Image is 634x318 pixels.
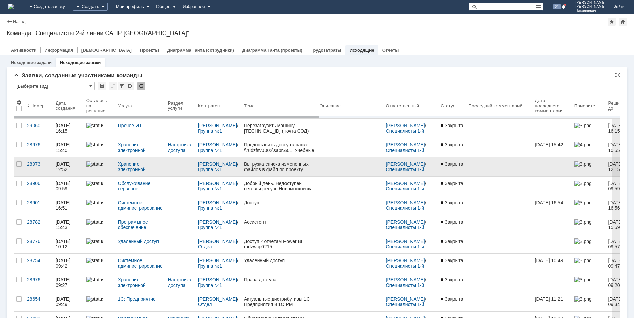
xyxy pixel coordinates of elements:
a: Закрыта [438,177,466,196]
a: [DATE] 15:43 [53,215,84,234]
a: Специалисты 1-й линии [GEOGRAPHIC_DATA] [386,225,436,241]
div: Обновлять список [137,82,145,90]
div: Контрагент [198,103,222,108]
div: [DATE] 15:40 [56,142,72,153]
a: [DATE] 15:42 [532,138,572,157]
a: [DATE] 09:59 [605,177,627,196]
div: Актуальные дистрибутивы 1С Предприятия и 1С PM [244,296,314,307]
div: 28906 [27,181,50,186]
a: 3.png [572,119,606,138]
a: [PERSON_NAME] [198,181,237,186]
a: 28754 [24,254,53,273]
a: Настройка доступа [168,277,193,288]
div: [DATE] 10:12 [56,238,72,249]
a: [PERSON_NAME] [386,142,425,147]
a: Специалисты 1-й линии [GEOGRAPHIC_DATA] [386,128,436,144]
a: Программное обеспечение [118,219,149,230]
span: Закрыта [441,258,463,263]
div: Услуга [118,103,132,108]
a: [PERSON_NAME] [198,142,237,147]
a: Обслуживание серверов [118,181,152,191]
a: Доступ к отчётам Power BI rudzwcp0215 [241,234,317,253]
div: Создать [73,3,108,11]
a: [DATE] 12:52 [53,157,84,176]
span: [DATE] 10:55 [608,142,624,153]
a: Выгрузка списка измененных файлов в файл по проекту Гродно_33769 [241,157,317,176]
a: Специалисты 1-й линии [GEOGRAPHIC_DATA] [386,282,436,299]
span: 21 [553,4,561,9]
a: 28973 [24,157,53,176]
a: 3.png [572,177,606,196]
a: [PERSON_NAME] [386,258,425,263]
div: Раздел услуги [168,100,187,111]
img: 3.png [574,296,591,302]
a: 3.png [572,292,606,311]
a: [PERSON_NAME] [198,277,237,282]
div: Дата создания [56,100,76,111]
a: Перезагрузить машину [TECHNICAL_ID] (почта СЭД) [241,119,317,138]
div: Доступ [244,200,314,205]
a: Закрыта [438,234,466,253]
div: / [198,200,238,211]
div: / [198,219,238,230]
a: [DATE] 16:15 [53,119,84,138]
div: / [198,277,238,288]
a: [DATE] 16:54 [532,196,572,215]
a: 28676 [24,273,53,292]
a: statusbar-100 (1).png [84,234,115,253]
a: statusbar-100 (1).png [84,292,115,311]
img: statusbar-100 (1).png [86,200,103,205]
a: Предоставить доступ к папке \\rudzfsv0002\sapr$\01_Учебные материалы\1С [241,138,317,157]
a: 28782 [24,215,53,234]
div: / [386,219,436,230]
div: 28776 [27,238,50,244]
a: Закрыта [438,138,466,157]
a: [DATE] 09:27 [53,273,84,292]
a: [DEMOGRAPHIC_DATA] [81,48,132,53]
a: [PERSON_NAME] [386,200,425,205]
span: Закрыта [441,296,463,302]
th: Осталось на решение [84,93,115,119]
div: Сохранить вид [98,82,106,90]
a: 4.png [572,138,606,157]
div: Фильтрация... [118,82,126,90]
div: / [198,238,238,249]
span: Закрыта [441,277,463,282]
a: Отдел автоматизации проектирования [198,244,234,260]
a: 3.png [572,157,606,176]
img: 3.png [574,277,591,282]
a: [PERSON_NAME] [386,181,425,186]
div: / [198,161,238,172]
a: Хранение электронной информации [118,161,147,178]
img: 3.png [574,200,591,205]
div: Решить до [608,100,624,111]
a: [DATE] 09:57 [605,234,627,253]
th: Номер [24,93,53,119]
a: [DATE] 15:40 [53,138,84,157]
div: / [198,258,238,269]
a: [PERSON_NAME] [386,238,425,244]
a: Информация [44,48,73,53]
a: Добрый день. Недоступен сетевой ресурс Новомосковска [241,177,317,196]
a: Закрыта [438,157,466,176]
span: Закрыта [441,219,463,225]
div: [DATE] 15:43 [56,219,72,230]
div: [DATE] 12:52 [56,161,72,172]
a: Группа №1 [198,167,222,172]
img: statusbar-100 (1).png [86,161,103,167]
a: Группа №1 [198,282,222,288]
span: Заявки, созданные участниками команды [14,72,142,79]
a: Специалисты 1-й линии [GEOGRAPHIC_DATA] [386,205,436,222]
a: Диаграмма Ганта (сотрудники) [167,48,234,53]
a: [PERSON_NAME] [198,258,237,263]
div: Ответственный [386,103,419,108]
img: statusbar-100 (1).png [86,181,103,186]
div: 29060 [27,123,50,128]
a: [DATE] 09:42 [53,254,84,273]
a: 28776 [24,234,53,253]
span: [DATE] 16:15 [608,123,624,134]
span: Закрыта [441,238,463,244]
div: [DATE] 16:54 [535,200,563,205]
img: statusbar-100 (1).png [86,123,103,128]
a: Права доступа [241,273,317,292]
